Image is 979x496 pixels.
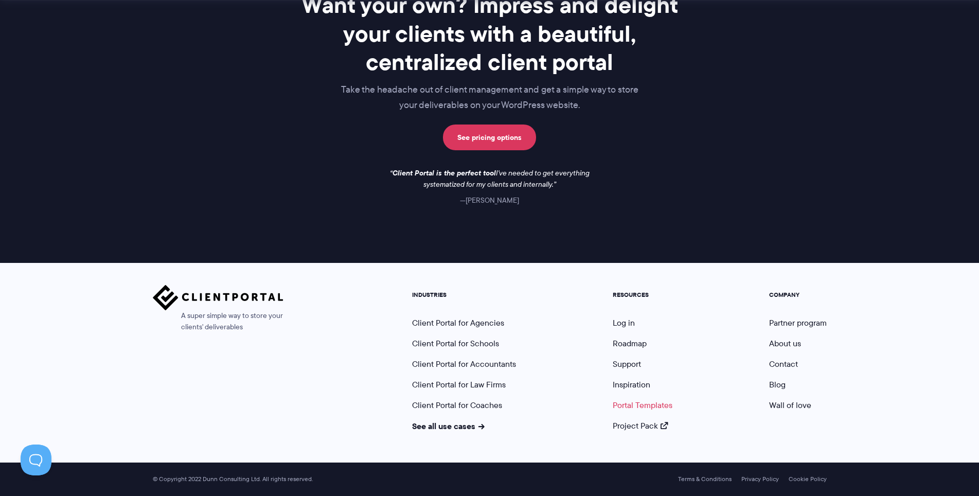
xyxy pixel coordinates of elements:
[412,358,516,370] a: Client Portal for Accountants
[613,291,672,298] h5: RESOURCES
[393,167,496,179] strong: Client Portal is the perfect tool
[443,125,536,150] a: See pricing options
[153,310,283,333] span: A super simple way to store your clients' deliverables
[769,338,801,349] a: About us
[284,82,695,113] p: Take the headache out of client management and get a simple way to store your deliverables on you...
[769,399,811,411] a: Wall of love
[769,317,827,329] a: Partner program
[613,358,641,370] a: Support
[613,338,647,349] a: Roadmap
[613,399,672,411] a: Portal Templates
[789,475,827,483] a: Cookie Policy
[412,399,502,411] a: Client Portal for Coaches
[412,291,516,298] h5: INDUSTRIES
[741,475,779,483] a: Privacy Policy
[412,420,485,432] a: See all use cases
[412,338,499,349] a: Client Portal for Schools
[460,195,519,205] cite: [PERSON_NAME]
[412,317,504,329] a: Client Portal for Agencies
[148,475,318,483] span: © Copyright 2022 Dunn Consulting Ltd. All rights reserved.
[613,420,668,432] a: Project Pack
[769,291,827,298] h5: COMPANY
[769,379,786,391] a: Blog
[382,168,598,190] p: I've needed to get everything systematized for my clients and internally.
[678,475,732,483] a: Terms & Conditions
[613,379,650,391] a: Inspiration
[412,379,506,391] a: Client Portal for Law Firms
[21,445,51,475] iframe: Toggle Customer Support
[613,317,635,329] a: Log in
[769,358,798,370] a: Contact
